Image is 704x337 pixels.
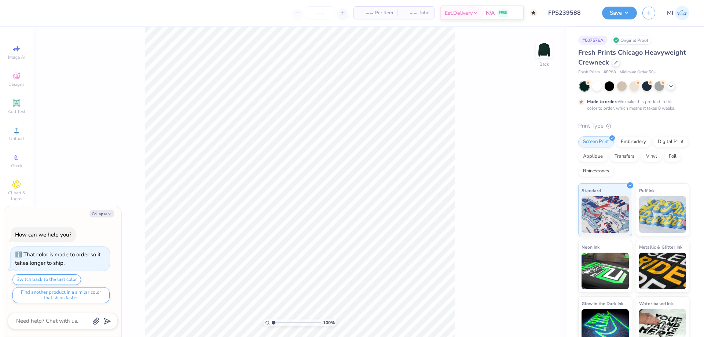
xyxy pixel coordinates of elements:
div: Vinyl [641,151,662,162]
div: # 507576A [578,36,608,45]
div: We make this product in this color to order, which means it takes 8 weeks. [587,98,677,111]
div: Back [539,61,549,67]
span: Upload [9,136,24,142]
span: Puff Ink [639,187,654,194]
span: Clipart & logos [4,190,29,202]
button: Save [602,7,637,19]
div: Embroidery [616,136,651,147]
button: Find another product in a similar color that ships faster [12,287,110,303]
span: Fresh Prints [578,69,600,76]
span: Neon Ink [582,243,599,251]
img: Mark Isaac [675,6,689,20]
span: Est. Delivery [445,9,473,17]
span: Metallic & Glitter Ink [639,243,682,251]
div: Rhinestones [578,166,614,177]
div: Foil [664,151,681,162]
span: Per Item [375,9,393,17]
div: Transfers [610,151,639,162]
div: How can we help you? [15,231,71,238]
img: Back [537,43,551,57]
div: Print Type [578,122,689,130]
span: N/A [486,9,495,17]
strong: Made to order: [587,99,617,105]
span: MI [667,9,673,17]
span: – – [402,9,417,17]
span: # FP88 [604,69,616,76]
span: Total [419,9,430,17]
button: Switch back to the last color [12,274,81,285]
span: FREE [499,10,507,15]
span: Fresh Prints Chicago Heavyweight Crewneck [578,48,686,67]
span: Standard [582,187,601,194]
span: Add Text [8,109,25,114]
div: Applique [578,151,608,162]
img: Standard [582,196,629,233]
span: Minimum Order: 50 + [620,69,656,76]
span: Image AI [8,54,25,60]
div: Digital Print [653,136,689,147]
button: Collapse [89,210,114,217]
img: Puff Ink [639,196,686,233]
span: 100 % [323,319,335,326]
input: Untitled Design [543,6,597,20]
span: Glow in the Dark Ink [582,300,623,307]
input: – – [306,6,334,19]
img: Neon Ink [582,253,629,289]
span: Designs [8,81,25,87]
span: Water based Ink [639,300,673,307]
div: Screen Print [578,136,614,147]
span: – – [358,9,373,17]
div: Original Proof [611,36,652,45]
img: Metallic & Glitter Ink [639,253,686,289]
div: That color is made to order so it takes longer to ship. [15,251,100,267]
a: MI [667,6,689,20]
span: Greek [11,163,22,169]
